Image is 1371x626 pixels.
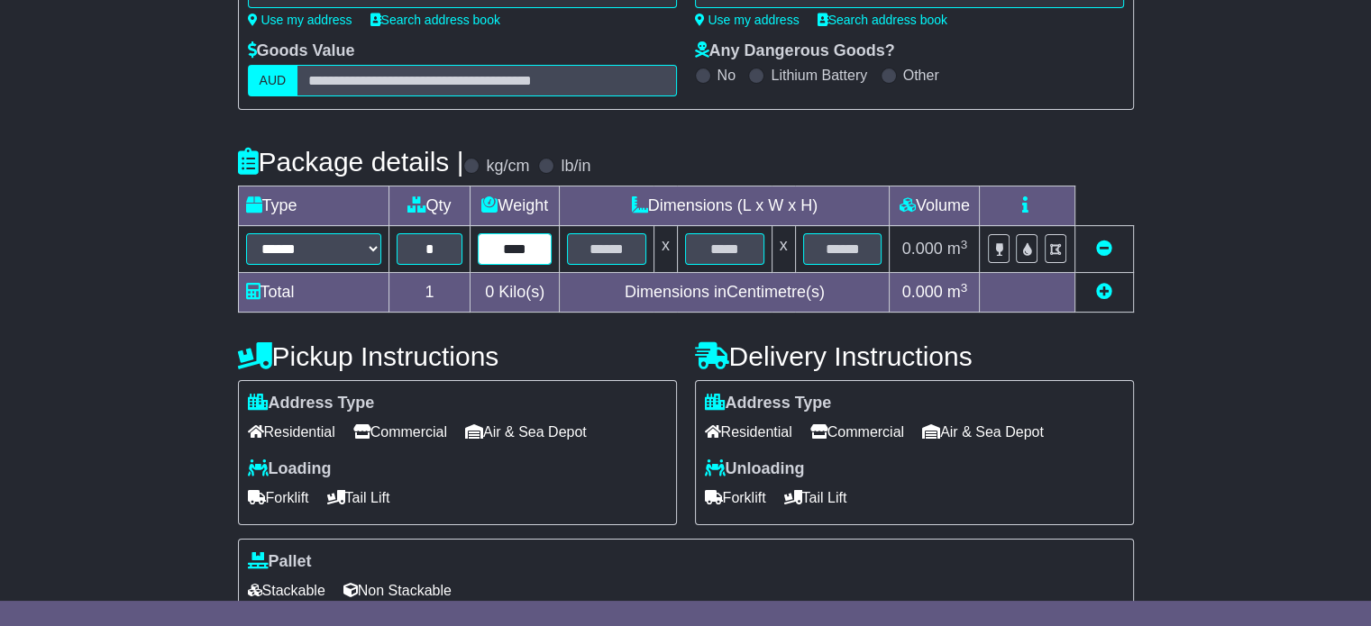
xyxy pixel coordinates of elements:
label: Pallet [248,552,312,572]
span: 0 [485,283,494,301]
span: Forklift [248,484,309,512]
label: kg/cm [486,157,529,177]
label: Other [903,67,939,84]
span: Non Stackable [343,576,452,604]
td: Kilo(s) [471,273,560,313]
a: Search address book [818,13,947,27]
span: 0.000 [902,283,943,301]
span: Commercial [810,418,904,446]
span: Forklift [705,484,766,512]
span: m [947,283,968,301]
td: Total [238,273,388,313]
sup: 3 [961,281,968,295]
td: Dimensions in Centimetre(s) [560,273,890,313]
td: Type [238,186,388,226]
label: lb/in [561,157,590,177]
a: Search address book [370,13,500,27]
td: Volume [890,186,980,226]
label: Loading [248,459,332,479]
span: Commercial [353,418,447,446]
h4: Delivery Instructions [695,341,1134,371]
td: x [772,226,795,273]
label: Any Dangerous Goods? [695,41,895,61]
label: No [717,67,736,84]
span: Air & Sea Depot [465,418,587,446]
a: Use my address [248,13,352,27]
span: Tail Lift [784,484,847,512]
label: Goods Value [248,41,355,61]
label: AUD [248,65,298,96]
label: Lithium Battery [771,67,867,84]
label: Address Type [705,394,832,413]
a: Use my address [695,13,800,27]
td: x [654,226,677,273]
td: 1 [388,273,471,313]
span: Residential [248,418,335,446]
h4: Package details | [238,147,464,177]
td: Qty [388,186,471,226]
a: Remove this item [1096,240,1112,258]
span: Stackable [248,576,325,604]
span: 0.000 [902,240,943,258]
h4: Pickup Instructions [238,341,677,371]
sup: 3 [961,238,968,251]
td: Weight [471,186,560,226]
label: Address Type [248,394,375,413]
span: Tail Lift [327,484,390,512]
label: Unloading [705,459,805,479]
a: Add new item [1096,283,1112,301]
span: Air & Sea Depot [922,418,1044,446]
span: m [947,240,968,258]
td: Dimensions (L x W x H) [560,186,890,226]
span: Residential [705,418,792,446]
